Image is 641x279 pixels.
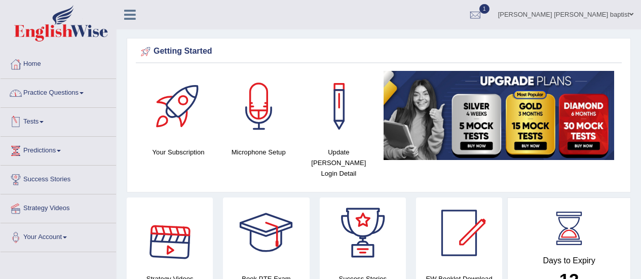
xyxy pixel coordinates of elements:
a: Success Stories [1,166,116,191]
a: Home [1,50,116,75]
a: Tests [1,108,116,133]
div: Getting Started [138,44,619,59]
h4: Days to Expiry [519,256,619,265]
a: Strategy Videos [1,194,116,220]
a: Predictions [1,137,116,162]
span: 1 [479,4,489,14]
a: Practice Questions [1,79,116,104]
a: Your Account [1,223,116,249]
img: small5.jpg [384,71,614,160]
h4: Your Subscription [143,147,213,157]
h4: Update [PERSON_NAME] Login Detail [304,147,373,179]
h4: Microphone Setup [223,147,293,157]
